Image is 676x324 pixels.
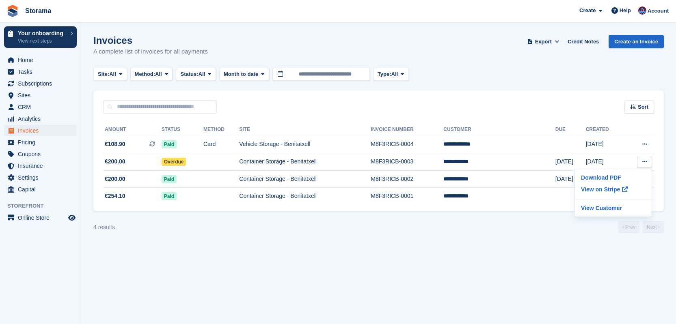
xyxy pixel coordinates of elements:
th: Customer [443,123,555,136]
td: [DATE] [586,136,625,153]
span: All [109,70,116,78]
span: Create [579,6,596,15]
span: Subscriptions [18,78,67,89]
span: Site: [98,70,109,78]
a: menu [4,113,77,124]
span: Home [18,54,67,66]
span: Sites [18,90,67,101]
span: All [391,70,398,78]
a: Your onboarding View next steps [4,26,77,48]
a: Credit Notes [564,35,602,48]
a: menu [4,101,77,113]
span: CRM [18,101,67,113]
span: Sort [638,103,648,111]
td: Container Storage - Benitatxell [239,153,371,171]
th: Created [586,123,625,136]
td: Vehicle Storage - Benitatxell [239,136,371,153]
button: Month to date [219,68,269,81]
th: Method [203,123,239,136]
span: €108.90 [105,140,125,148]
nav: Page [617,221,665,233]
span: Paid [162,192,177,200]
a: Create an Invoice [609,35,664,48]
td: M8F3RICB-0001 [371,188,443,205]
a: Storama [22,4,54,17]
td: M8F3RICB-0004 [371,136,443,153]
a: View on Stripe [578,183,648,196]
button: Status: All [176,68,216,81]
th: Site [239,123,371,136]
a: menu [4,66,77,77]
a: Download PDF [578,172,648,183]
td: Container Storage - Benitatxell [239,188,371,205]
p: View next steps [18,37,66,45]
a: View Customer [578,203,648,213]
td: Container Storage - Benitatxell [239,170,371,188]
span: Help [620,6,631,15]
a: menu [4,137,77,148]
a: menu [4,184,77,195]
a: menu [4,212,77,223]
span: Coupons [18,148,67,160]
span: Status: [180,70,198,78]
span: Settings [18,172,67,183]
span: Overdue [162,158,186,166]
button: Site: All [93,68,127,81]
button: Method: All [130,68,173,81]
p: Your onboarding [18,30,66,36]
a: menu [4,148,77,160]
a: menu [4,172,77,183]
td: [DATE] [555,170,586,188]
a: Previous [618,221,639,233]
span: Analytics [18,113,67,124]
span: Account [648,7,669,15]
span: Tasks [18,66,67,77]
span: All [199,70,205,78]
p: A complete list of invoices for all payments [93,47,208,56]
a: menu [4,54,77,66]
span: Insurance [18,160,67,172]
a: menu [4,160,77,172]
button: Export [525,35,561,48]
td: Card [203,136,239,153]
div: 4 results [93,223,115,232]
td: [DATE] [555,153,586,171]
span: All [155,70,162,78]
span: Capital [18,184,67,195]
span: Type: [378,70,391,78]
img: Hannah Fordham [638,6,646,15]
span: Method: [135,70,156,78]
span: Month to date [224,70,258,78]
th: Status [162,123,203,136]
span: €200.00 [105,175,125,183]
span: Storefront [7,202,81,210]
span: Online Store [18,212,67,223]
a: menu [4,125,77,136]
img: stora-icon-8386f47178a22dfd0bd8f6a31ec36ba5ce8667c1dd55bd0f319d3a0aa187defe.svg [6,5,19,17]
a: menu [4,90,77,101]
span: €200.00 [105,157,125,166]
td: M8F3RICB-0002 [371,170,443,188]
span: Invoices [18,125,67,136]
a: Next [643,221,664,233]
span: Paid [162,140,177,148]
span: €254.10 [105,192,125,200]
td: M8F3RICB-0003 [371,153,443,171]
th: Amount [103,123,162,136]
span: Pricing [18,137,67,148]
button: Type: All [373,68,409,81]
h1: Invoices [93,35,208,46]
th: Due [555,123,586,136]
th: Invoice Number [371,123,443,136]
td: [DATE] [586,153,625,171]
span: Paid [162,175,177,183]
a: Preview store [67,213,77,223]
span: Export [535,38,552,46]
a: menu [4,78,77,89]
